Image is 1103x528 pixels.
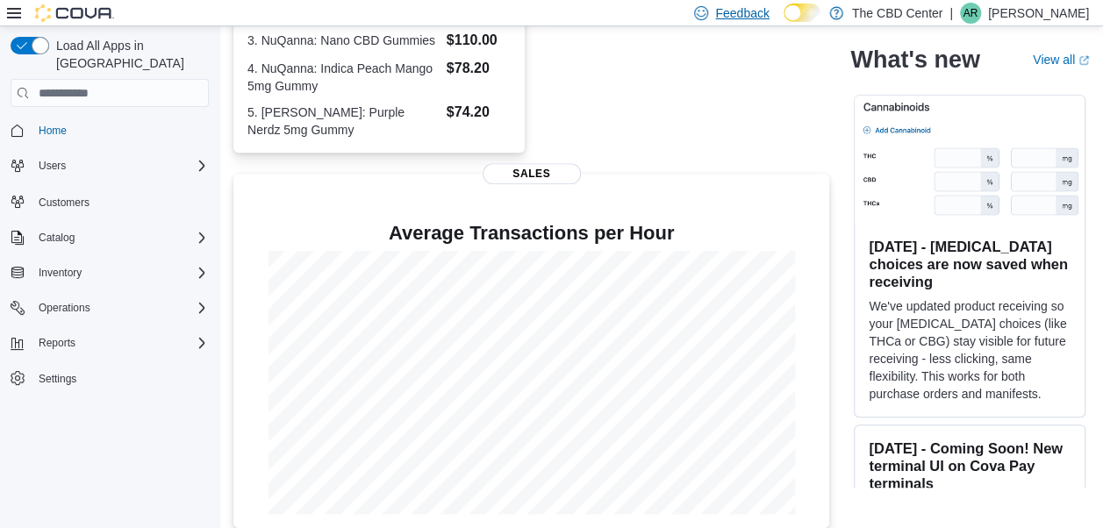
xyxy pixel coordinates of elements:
[963,3,978,24] span: AR
[32,190,209,212] span: Customers
[715,4,769,22] span: Feedback
[32,262,89,283] button: Inventory
[4,260,216,285] button: Inventory
[39,336,75,350] span: Reports
[32,367,209,389] span: Settings
[32,332,209,353] span: Reports
[784,22,784,23] span: Dark Mode
[852,3,942,24] p: The CBD Center
[247,223,815,244] h4: Average Transactions per Hour
[4,366,216,391] button: Settings
[988,3,1089,24] p: [PERSON_NAME]
[869,238,1071,290] h3: [DATE] - [MEDICAL_DATA] choices are now saved when receiving
[32,192,97,213] a: Customers
[32,262,209,283] span: Inventory
[39,372,76,386] span: Settings
[49,37,209,72] span: Load All Apps in [GEOGRAPHIC_DATA]
[483,163,581,184] span: Sales
[39,124,67,138] span: Home
[39,231,75,245] span: Catalog
[35,4,114,22] img: Cova
[850,46,979,74] h2: What's new
[32,227,82,248] button: Catalog
[960,3,981,24] div: Anna Royer
[32,227,209,248] span: Catalog
[32,119,209,141] span: Home
[784,4,820,22] input: Dark Mode
[11,111,209,437] nav: Complex example
[4,118,216,143] button: Home
[4,225,216,250] button: Catalog
[39,301,90,315] span: Operations
[4,189,216,214] button: Customers
[4,296,216,320] button: Operations
[247,103,440,139] dt: 5. [PERSON_NAME]: Purple Nerdz 5mg Gummy
[447,30,511,51] dd: $110.00
[869,297,1071,403] p: We've updated product receiving so your [MEDICAL_DATA] choices (like THCa or CBG) stay visible fo...
[32,155,73,176] button: Users
[4,331,216,355] button: Reports
[1078,55,1089,66] svg: External link
[32,332,82,353] button: Reports
[39,196,90,210] span: Customers
[4,153,216,178] button: Users
[39,266,82,280] span: Inventory
[447,102,511,123] dd: $74.20
[869,439,1071,492] h3: [DATE] - Coming Soon! New terminal UI on Cova Pay terminals
[1033,53,1089,67] a: View allExternal link
[32,120,74,141] a: Home
[949,3,953,24] p: |
[39,159,66,173] span: Users
[447,58,511,79] dd: $78.20
[247,32,440,49] dt: 3. NuQanna: Nano CBD Gummies
[32,297,209,318] span: Operations
[247,60,440,95] dt: 4. NuQanna: Indica Peach Mango 5mg Gummy
[32,368,83,389] a: Settings
[32,155,209,176] span: Users
[32,297,97,318] button: Operations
